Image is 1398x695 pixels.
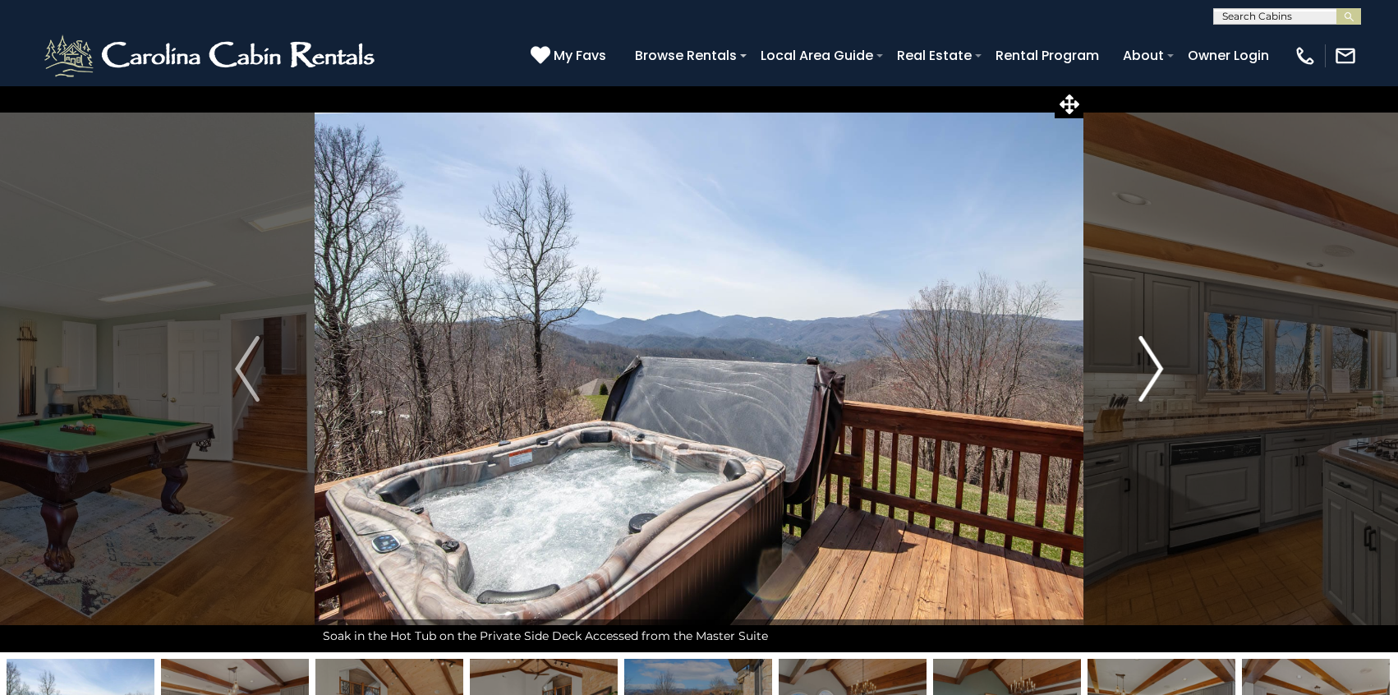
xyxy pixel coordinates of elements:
[315,619,1083,652] div: Soak in the Hot Tub on the Private Side Deck Accessed from the Master Suite
[1334,44,1357,67] img: mail-regular-white.png
[554,45,606,66] span: My Favs
[987,41,1107,70] a: Rental Program
[1138,336,1163,402] img: arrow
[180,85,315,652] button: Previous
[41,31,382,81] img: White-1-2.png
[627,41,745,70] a: Browse Rentals
[1083,85,1218,652] button: Next
[1115,41,1172,70] a: About
[889,41,980,70] a: Real Estate
[235,336,260,402] img: arrow
[531,45,610,67] a: My Favs
[1294,44,1317,67] img: phone-regular-white.png
[1180,41,1277,70] a: Owner Login
[752,41,881,70] a: Local Area Guide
